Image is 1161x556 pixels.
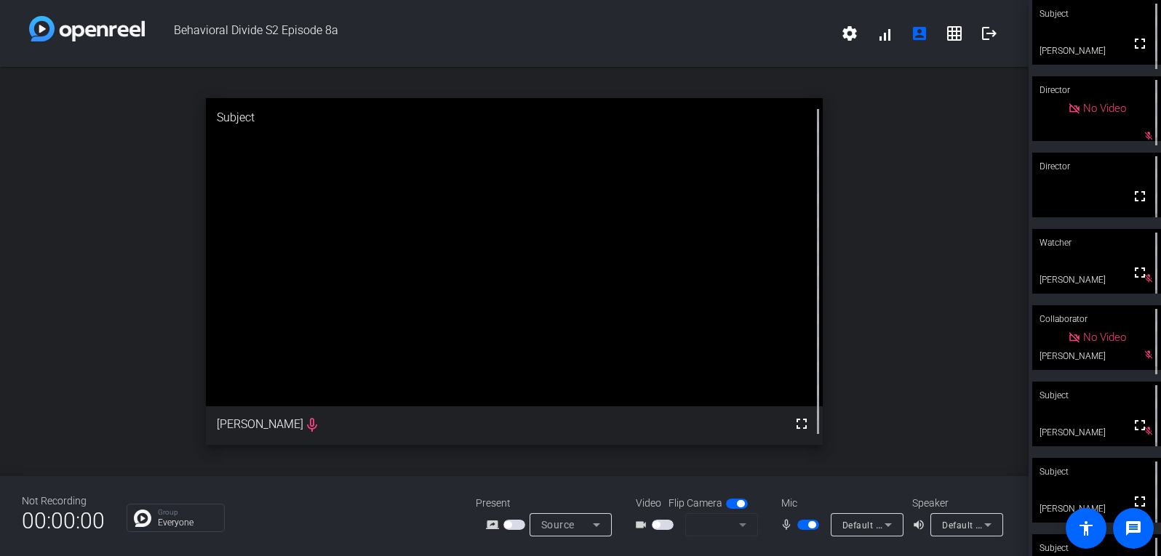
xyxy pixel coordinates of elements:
div: Not Recording [22,493,105,509]
span: Video [636,496,661,511]
button: signal_cellular_alt [867,16,902,51]
p: Group [158,509,217,516]
mat-icon: grid_on [946,25,963,42]
mat-icon: accessibility [1077,520,1095,537]
div: Director [1032,76,1161,104]
div: Subject [1032,458,1161,486]
div: Subject [206,98,823,137]
img: Chat Icon [134,509,151,527]
img: white-gradient.svg [29,16,145,41]
div: Mic [767,496,912,511]
div: Director [1032,153,1161,180]
mat-icon: fullscreen [1131,416,1149,434]
span: Behavioral Divide S2 Episode 8a [145,16,832,51]
mat-icon: mic_none [780,516,797,533]
mat-icon: logout [981,25,998,42]
mat-icon: videocam_outline [634,516,652,533]
p: Everyone [158,518,217,527]
mat-icon: message [1125,520,1142,537]
mat-icon: fullscreen [1131,264,1149,281]
mat-icon: fullscreen [1131,188,1149,205]
span: Default - Microphone (USB Lavalier Microphone) (31b2:0011) [842,519,1101,531]
div: Collaborator [1032,305,1161,333]
mat-icon: fullscreen [1131,35,1149,52]
span: Source [541,519,575,531]
mat-icon: fullscreen [793,415,810,432]
div: Speaker [912,496,1000,511]
span: No Video [1083,331,1126,344]
mat-icon: account_box [911,25,928,42]
div: Watcher [1032,229,1161,257]
span: Flip Camera [669,496,722,511]
div: Subject [1032,382,1161,409]
mat-icon: fullscreen [1131,493,1149,510]
span: 00:00:00 [22,503,105,539]
div: Present [476,496,621,511]
mat-icon: screen_share_outline [486,516,503,533]
mat-icon: volume_up [912,516,930,533]
span: No Video [1083,102,1126,115]
mat-icon: settings [841,25,858,42]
